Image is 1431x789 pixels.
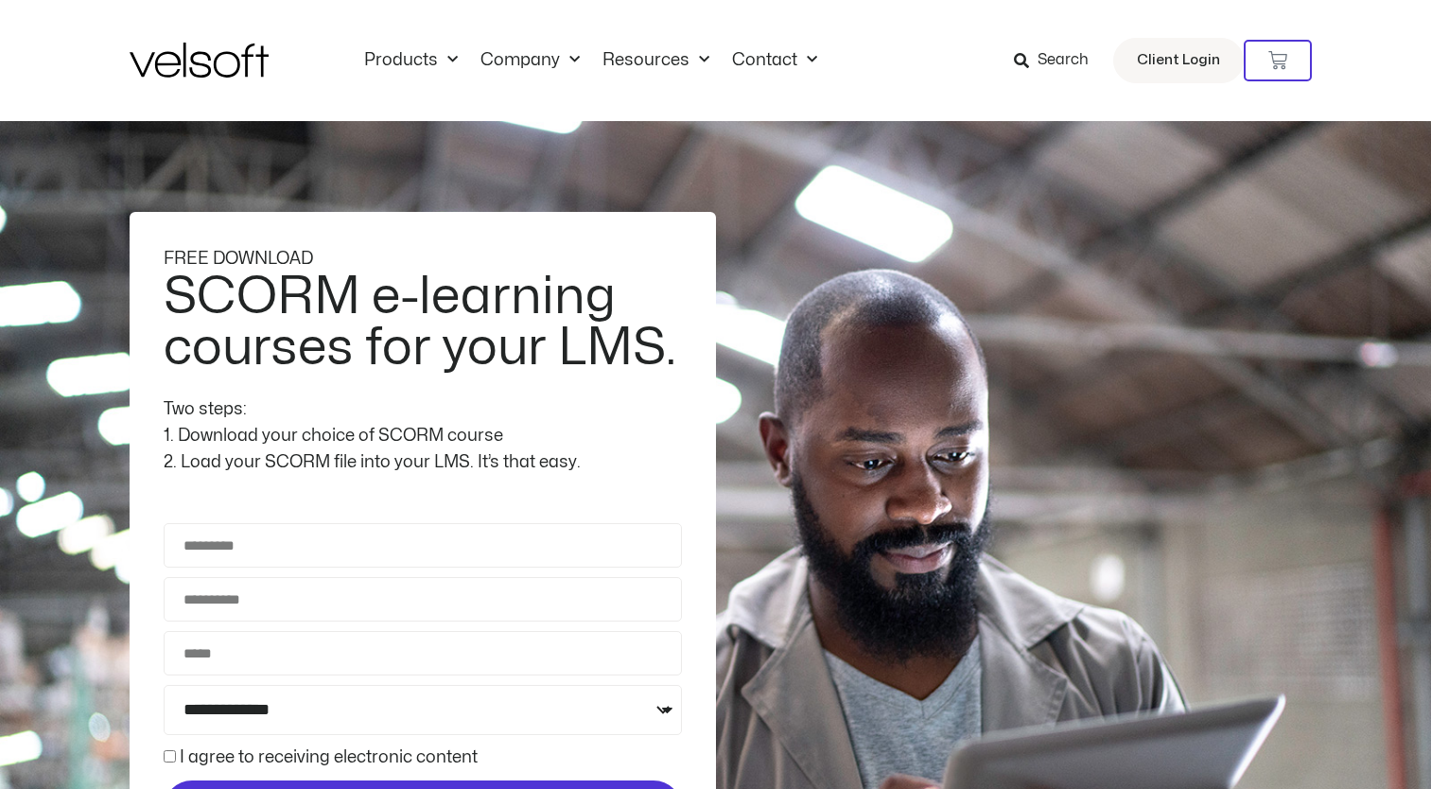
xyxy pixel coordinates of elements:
span: Client Login [1137,48,1220,73]
div: Two steps: [164,396,682,423]
div: 2. Load your SCORM file into your LMS. It’s that easy. [164,449,682,476]
a: ProductsMenu Toggle [353,50,469,71]
a: Search [1014,44,1102,77]
a: Client Login [1113,38,1244,83]
a: ResourcesMenu Toggle [591,50,721,71]
a: ContactMenu Toggle [721,50,829,71]
img: Velsoft Training Materials [130,43,269,78]
a: CompanyMenu Toggle [469,50,591,71]
div: FREE DOWNLOAD [164,246,682,272]
label: I agree to receiving electronic content [180,749,478,765]
nav: Menu [353,50,829,71]
div: 1. Download your choice of SCORM course [164,423,682,449]
h2: SCORM e-learning courses for your LMS. [164,272,677,374]
span: Search [1038,48,1089,73]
